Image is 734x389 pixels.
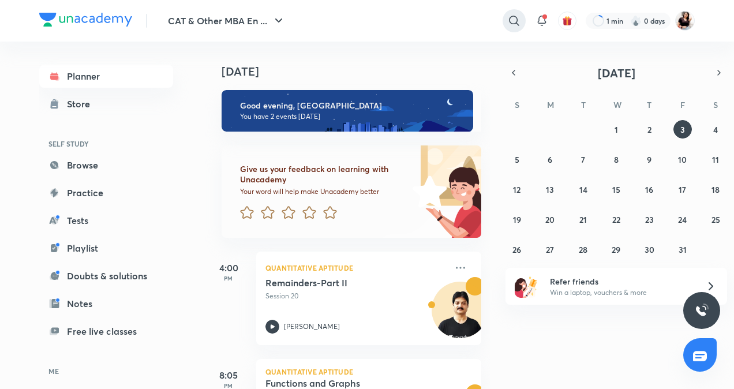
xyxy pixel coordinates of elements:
button: October 23, 2025 [640,210,658,229]
abbr: October 18, 2025 [711,184,720,195]
abbr: October 4, 2025 [713,124,718,135]
abbr: Sunday [515,99,519,110]
abbr: October 15, 2025 [612,184,620,195]
button: October 18, 2025 [706,180,725,199]
abbr: October 14, 2025 [579,184,587,195]
abbr: October 16, 2025 [645,184,653,195]
button: October 5, 2025 [508,150,526,169]
button: October 24, 2025 [673,210,692,229]
img: evening [222,90,473,132]
p: PM [205,275,252,282]
a: Notes [39,292,173,315]
abbr: October 1, 2025 [615,124,618,135]
a: Company Logo [39,13,132,29]
h5: 8:05 [205,368,252,382]
a: Store [39,92,173,115]
abbr: October 28, 2025 [579,244,587,255]
p: Quantitative Aptitude [265,261,447,275]
p: Session 20 [265,291,447,301]
abbr: October 29, 2025 [612,244,620,255]
button: October 9, 2025 [640,150,658,169]
h6: SELF STUDY [39,134,173,154]
button: October 17, 2025 [673,180,692,199]
abbr: October 5, 2025 [515,154,519,165]
h4: [DATE] [222,65,493,78]
button: October 8, 2025 [607,150,626,169]
abbr: October 26, 2025 [512,244,521,255]
button: October 29, 2025 [607,240,626,259]
button: October 30, 2025 [640,240,658,259]
img: feedback_image [373,145,481,238]
h6: Refer friends [550,275,692,287]
a: Free live classes [39,320,173,343]
abbr: Thursday [647,99,651,110]
a: Doubts & solutions [39,264,173,287]
p: You have 2 events [DATE] [240,112,463,121]
abbr: October 12, 2025 [513,184,520,195]
button: October 7, 2025 [574,150,593,169]
img: referral [515,275,538,298]
abbr: Monday [547,99,554,110]
h6: ME [39,361,173,381]
abbr: October 22, 2025 [612,214,620,225]
button: October 10, 2025 [673,150,692,169]
button: CAT & Other MBA En ... [161,9,293,32]
p: Quantitative Aptitude [265,368,472,375]
button: October 16, 2025 [640,180,658,199]
button: October 25, 2025 [706,210,725,229]
h5: Remainders-Part II [265,277,409,289]
img: avatar [562,16,572,26]
p: [PERSON_NAME] [284,321,340,332]
abbr: October 20, 2025 [545,214,555,225]
button: October 6, 2025 [541,150,559,169]
a: Browse [39,154,173,177]
button: avatar [558,12,576,30]
button: October 1, 2025 [607,120,626,139]
abbr: October 27, 2025 [546,244,554,255]
button: October 12, 2025 [508,180,526,199]
abbr: October 21, 2025 [579,214,587,225]
button: October 15, 2025 [607,180,626,199]
abbr: Tuesday [581,99,586,110]
abbr: October 9, 2025 [647,154,651,165]
p: PM [205,382,252,389]
button: October 21, 2025 [574,210,593,229]
abbr: October 10, 2025 [678,154,687,165]
abbr: October 2, 2025 [647,124,651,135]
button: October 13, 2025 [541,180,559,199]
a: Practice [39,181,173,204]
h5: 4:00 [205,261,252,275]
button: October 20, 2025 [541,210,559,229]
abbr: October 24, 2025 [678,214,687,225]
button: October 14, 2025 [574,180,593,199]
button: October 2, 2025 [640,120,658,139]
abbr: October 8, 2025 [614,154,619,165]
button: [DATE] [522,65,711,81]
img: Company Logo [39,13,132,27]
a: Tests [39,209,173,232]
abbr: Friday [680,99,685,110]
button: October 22, 2025 [607,210,626,229]
h6: Good evening, [GEOGRAPHIC_DATA] [240,100,463,111]
abbr: October 19, 2025 [513,214,521,225]
img: streak [630,15,642,27]
h6: Give us your feedback on learning with Unacademy [240,164,409,185]
button: October 26, 2025 [508,240,526,259]
abbr: October 7, 2025 [581,154,585,165]
span: [DATE] [598,65,635,81]
button: October 27, 2025 [541,240,559,259]
p: Win a laptop, vouchers & more [550,287,692,298]
img: Sushraba Mukherjee [675,11,695,31]
p: Your word will help make Unacademy better [240,187,409,196]
abbr: October 17, 2025 [679,184,686,195]
abbr: Wednesday [613,99,621,110]
abbr: October 6, 2025 [548,154,552,165]
abbr: October 13, 2025 [546,184,554,195]
abbr: Saturday [713,99,718,110]
img: Avatar [432,288,488,343]
abbr: October 23, 2025 [645,214,654,225]
a: Playlist [39,237,173,260]
button: October 31, 2025 [673,240,692,259]
abbr: October 30, 2025 [645,244,654,255]
button: October 28, 2025 [574,240,593,259]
